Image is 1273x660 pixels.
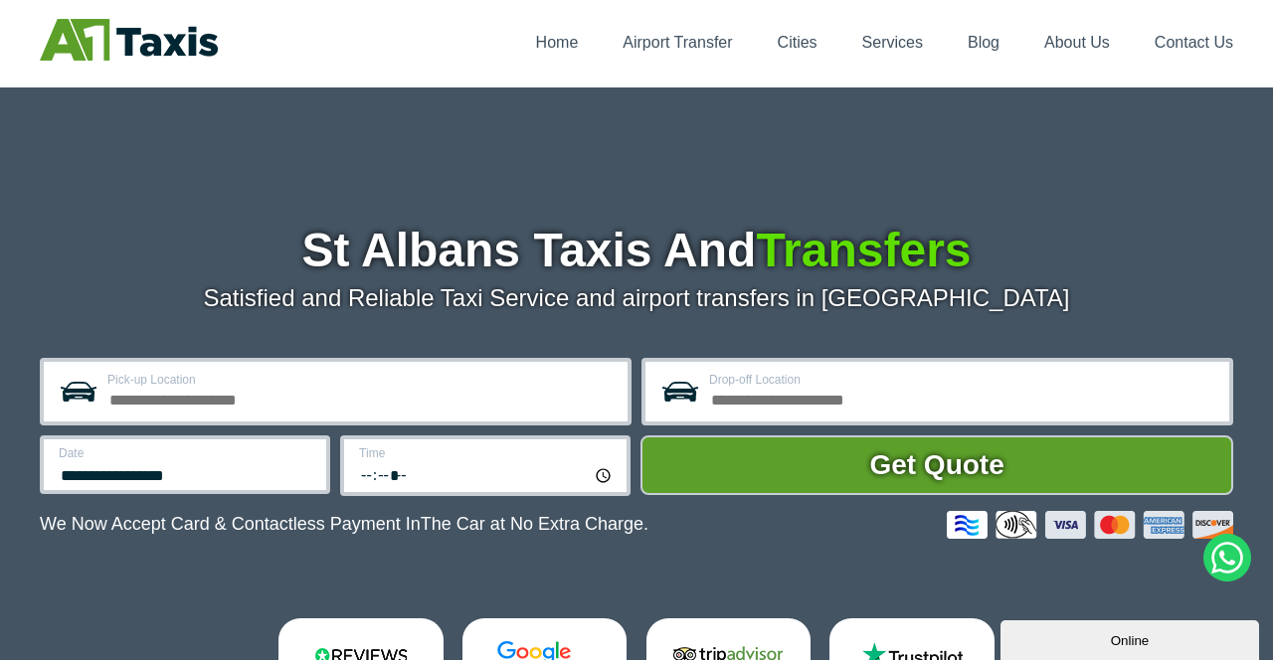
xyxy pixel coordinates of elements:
[947,511,1233,539] img: Credit And Debit Cards
[421,514,648,534] span: The Car at No Extra Charge.
[623,34,732,51] a: Airport Transfer
[862,34,923,51] a: Services
[968,34,1000,51] a: Blog
[40,514,648,535] p: We Now Accept Card & Contactless Payment In
[756,224,971,276] span: Transfers
[359,447,615,459] label: Time
[778,34,818,51] a: Cities
[40,19,218,61] img: A1 Taxis St Albans LTD
[1044,34,1110,51] a: About Us
[59,447,314,459] label: Date
[709,374,1217,386] label: Drop-off Location
[640,435,1233,495] button: Get Quote
[40,284,1233,312] p: Satisfied and Reliable Taxi Service and airport transfers in [GEOGRAPHIC_DATA]
[107,374,616,386] label: Pick-up Location
[1155,34,1233,51] a: Contact Us
[1000,616,1263,660] iframe: chat widget
[40,227,1233,274] h1: St Albans Taxis And
[536,34,579,51] a: Home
